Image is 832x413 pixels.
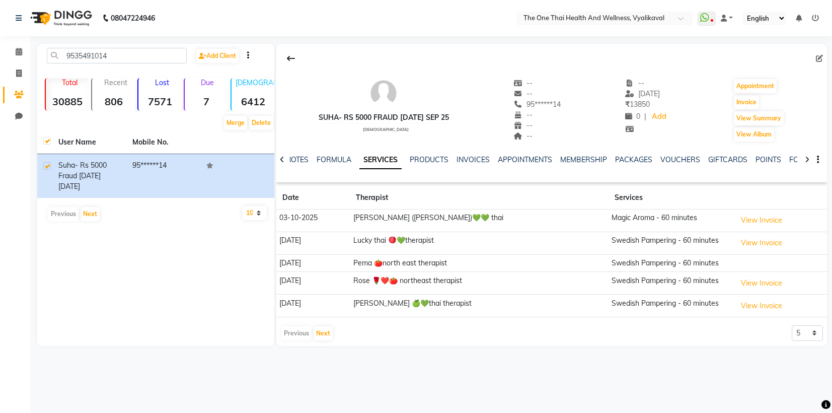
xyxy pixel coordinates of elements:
[26,4,95,32] img: logo
[609,186,733,210] th: Services
[755,155,781,164] a: POINTS
[513,89,533,98] span: --
[286,155,309,164] a: NOTES
[734,111,784,125] button: View Summary
[609,272,733,295] td: Swedish Pampering - 60 minutes
[736,235,787,251] button: View Invoice
[280,49,301,68] div: Back to Client
[513,131,533,141] span: --
[734,79,777,93] button: Appointment
[92,95,135,108] strong: 806
[609,295,733,317] td: Swedish Pampering - 60 minutes
[50,78,89,87] p: Total
[625,89,660,98] span: [DATE]
[81,207,100,221] button: Next
[224,116,247,130] button: Merge
[789,155,814,164] a: FORMS
[513,110,533,119] span: --
[58,182,80,191] span: [DATE]
[457,155,490,164] a: INVOICES
[650,110,668,124] a: Add
[276,210,350,232] td: 03-10-2025
[625,112,640,121] span: 0
[58,161,107,180] span: suha- Rs 5000 fraud [DATE]
[513,79,533,88] span: --
[350,210,608,232] td: [PERSON_NAME] ([PERSON_NAME])💚💚 thai
[317,155,351,164] a: FORMULA
[625,100,630,109] span: ₹
[410,155,448,164] a: PRODUCTS
[111,4,155,32] b: 08047224946
[708,155,747,164] a: GIFTCARDS
[46,95,89,108] strong: 30885
[625,100,650,109] span: 13850
[736,298,787,314] button: View Invoice
[625,79,644,88] span: --
[609,254,733,272] td: Swedish Pampering - 60 minutes
[736,213,787,228] button: View Invoice
[52,131,126,154] th: User Name
[276,295,350,317] td: [DATE]
[513,121,533,130] span: --
[276,186,350,210] th: Date
[350,272,608,295] td: Rose 🌹❤️🍅 northeast therapist
[126,131,200,154] th: Mobile No.
[187,78,228,87] p: Due
[644,111,646,122] span: |
[734,95,759,109] button: Invoice
[276,272,350,295] td: [DATE]
[47,48,187,63] input: Search by Name/Mobile/Email/Code
[350,295,608,317] td: [PERSON_NAME] 🍏💚thai therapist
[734,127,774,142] button: View Album
[350,232,608,254] td: Lucky thai 🪀💚therapist
[96,78,135,87] p: Recent
[560,155,607,164] a: MEMBERSHIP
[736,276,787,291] button: View Invoice
[138,95,182,108] strong: 7571
[319,112,449,123] div: suha- Rs 5000 fraud [DATE] sep 25
[314,326,333,340] button: Next
[185,95,228,108] strong: 7
[615,155,652,164] a: PACKAGES
[363,127,409,132] span: [DEMOGRAPHIC_DATA]
[196,49,239,63] a: Add Client
[609,232,733,254] td: Swedish Pampering - 60 minutes
[276,232,350,254] td: [DATE]
[660,155,700,164] a: VOUCHERS
[142,78,182,87] p: Lost
[232,95,275,108] strong: 6412
[350,254,608,272] td: Pema 🍅north east therapist
[368,78,399,108] img: avatar
[236,78,275,87] p: [DEMOGRAPHIC_DATA]
[276,254,350,272] td: [DATE]
[609,210,733,232] td: Magic Aroma - 60 minutes
[350,186,608,210] th: Therapist
[498,155,552,164] a: APPOINTMENTS
[249,116,273,130] button: Delete
[359,151,402,169] a: SERVICES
